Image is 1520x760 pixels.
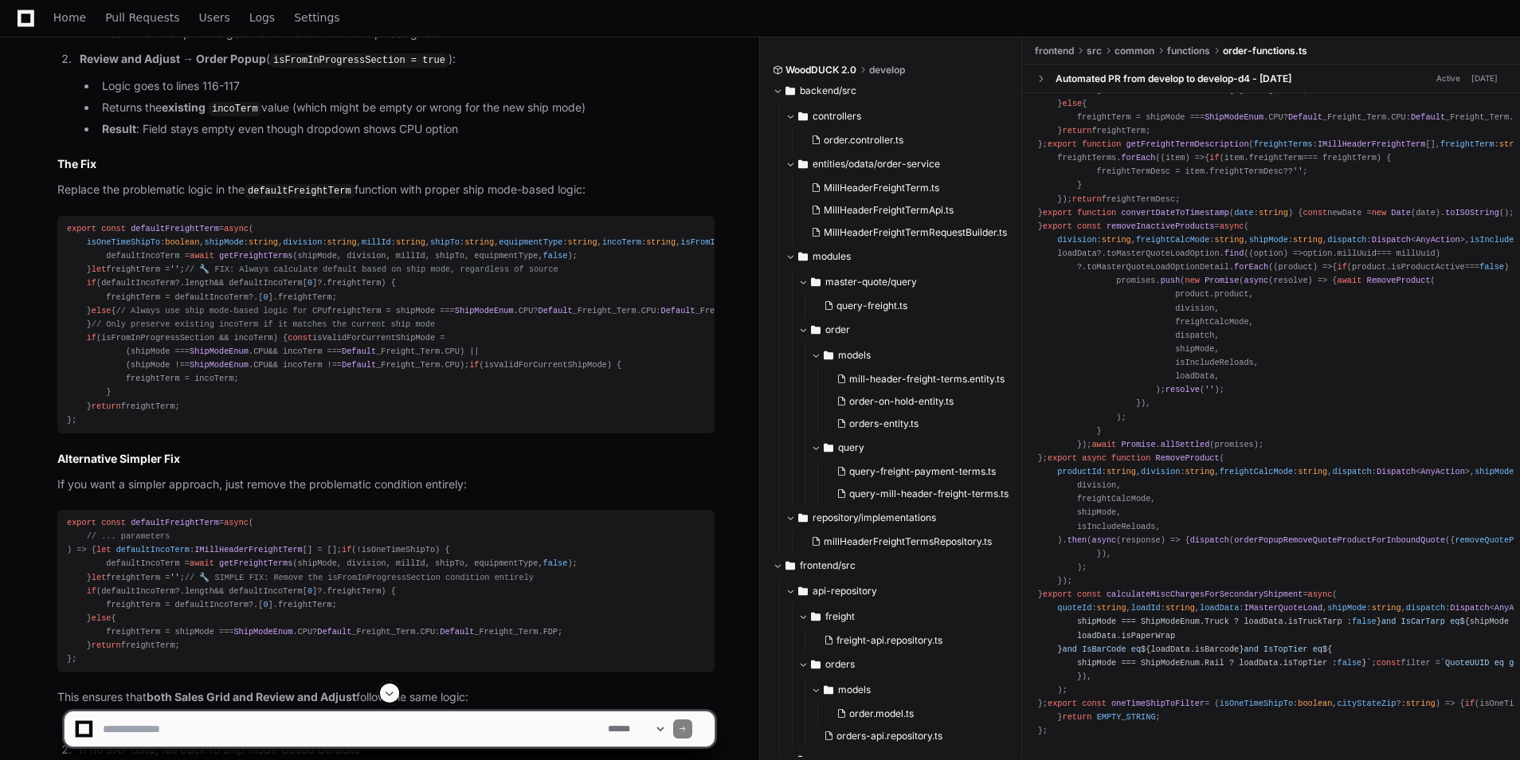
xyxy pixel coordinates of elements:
[1234,535,1445,545] span: orderPopupRemoveQuoteProductForInboundQuote
[190,360,249,370] span: ShipModeEnum
[800,84,856,97] span: backend/src
[1107,249,1220,258] span: toMasterQuoteLoadOption
[1161,153,1205,163] span: ( ) =>
[1215,235,1244,245] span: string
[811,655,821,674] svg: Directory
[205,237,244,247] span: shipMode
[270,53,449,68] code: isFromInProgressSection = true
[499,237,562,247] span: equipmentType
[1038,644,1367,668] span: ${ shipMode === ShipModeEnum.Rail ? loadData.isTopTier : }
[209,102,261,116] code: incoTerm
[798,107,808,126] svg: Directory
[1327,235,1366,245] span: dispatch
[1087,45,1102,57] span: src
[1205,385,1214,394] span: ''
[813,250,851,263] span: modules
[1121,153,1155,163] span: forEach
[101,224,126,233] span: const
[849,417,919,430] span: orders-entity.ts
[798,247,808,266] svg: Directory
[1057,603,1091,613] span: quoteId
[785,104,1018,129] button: controllers
[1161,276,1181,285] span: push
[1141,467,1180,476] span: division
[87,333,96,343] span: if
[1244,603,1323,613] span: IMasterQuoteLoad
[543,627,558,637] span: FDP
[817,295,1009,317] button: query-freight.ts
[805,221,1009,244] button: MillHeaderFreightTermRequestBuilder.ts
[67,222,705,427] div: = ( ) => { : [] = []; (!isOneTimeShipTo) { defaultIncoTerm = (shipMode, division, millId, shipTo,...
[1043,221,1072,231] span: export
[1161,440,1210,449] span: allSettled
[646,237,676,247] span: string
[824,226,1007,239] span: MillHeaderFreightTermRequestBuilder.ts
[824,535,992,548] span: millHeaderFreightTermsRepository.ts
[1432,71,1465,86] span: Active
[1062,126,1091,135] span: return
[825,276,917,288] span: master-quote/query
[1411,112,1445,122] span: Default
[1205,276,1239,285] span: Promise
[805,199,1009,221] button: MillHeaderFreightTermApi.ts
[308,278,312,288] span: 0
[199,13,230,22] span: Users
[1318,139,1426,149] span: IMillHeaderFreightTerm
[224,224,249,233] span: async
[1391,208,1411,217] span: Date
[1471,72,1498,84] div: [DATE]
[288,333,312,343] span: const
[170,573,179,582] span: ''
[813,110,861,123] span: controllers
[1102,235,1131,245] span: string
[1303,208,1327,217] span: const
[1308,590,1333,599] span: async
[1244,276,1268,285] span: async
[838,441,864,454] span: query
[824,346,833,365] svg: Directory
[92,264,106,274] span: let
[1165,385,1200,394] span: resolve
[1087,262,1229,272] span: toMasterQuoteLoadOptionDetail
[1220,221,1244,231] span: async
[1091,440,1116,449] span: await
[1445,208,1499,217] span: toISOString
[785,64,856,76] span: WoodDUCK 2.0
[641,306,656,315] span: CPU
[849,465,996,478] span: query-freight-payment-terms.ts
[838,349,871,362] span: models
[1214,289,1248,299] span: product
[1141,644,1244,654] span: ${loadData.isBarcode}
[1062,99,1082,108] span: else
[1279,262,1313,272] span: product
[219,558,292,568] span: getFreightTerms
[1200,603,1239,613] span: loadData
[263,600,268,609] span: 0
[1048,139,1077,149] span: export
[185,264,558,274] span: // 🔧 FIX: Always calculate default based on ship mode, regardless of source
[817,629,1013,652] button: freight-api.repository.ts
[131,518,219,527] span: defaultFreightTerm
[278,600,332,609] span: freightTerm
[1234,85,1239,95] span: 0
[1475,467,1514,476] span: shipMode
[317,627,351,637] span: Default
[1035,45,1074,57] span: frontend
[53,13,86,22] span: Home
[1479,262,1504,272] span: false
[811,677,1023,703] button: models
[327,278,382,288] span: freightTerm
[298,627,312,637] span: CPU
[1223,45,1307,57] span: order-functions.ts
[92,306,112,315] span: else
[190,251,214,261] span: await
[57,451,715,467] h2: Alternative Simpler Fix
[165,237,199,247] span: boolean
[1352,617,1377,626] span: false
[1293,235,1322,245] span: string
[87,531,170,541] span: // ... parameters
[116,545,190,554] span: defaultIncoTerm
[825,658,855,671] span: orders
[1097,603,1126,613] span: string
[1048,453,1077,463] span: export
